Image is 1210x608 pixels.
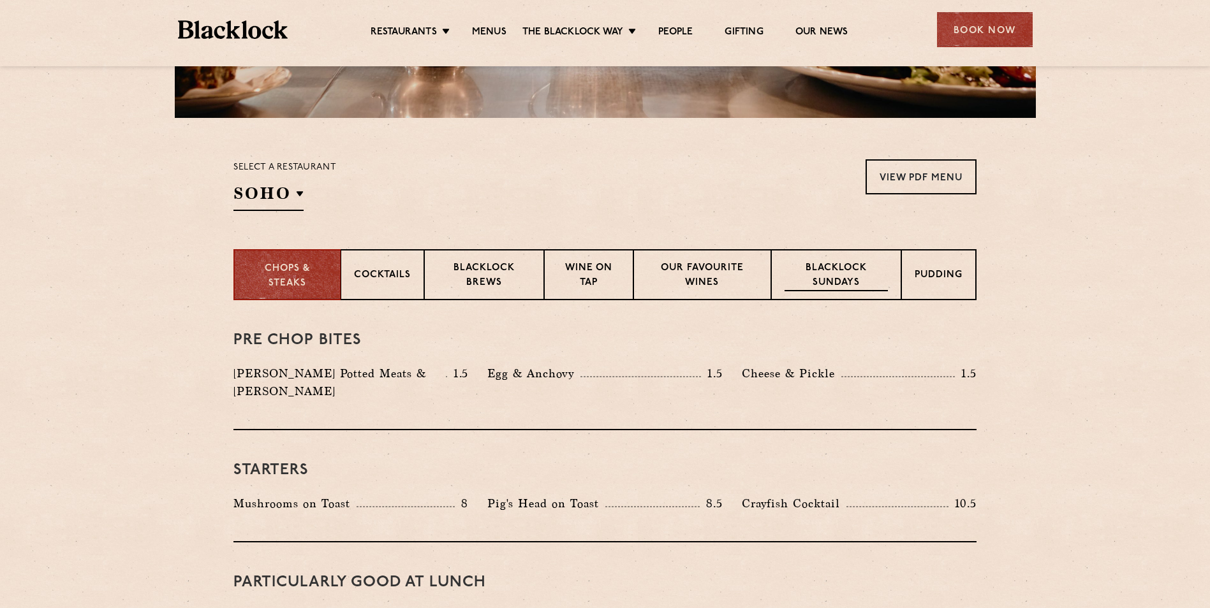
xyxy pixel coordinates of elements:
[487,365,580,382] p: Egg & Anchovy
[866,159,977,194] a: View PDF Menu
[915,268,963,284] p: Pudding
[647,261,757,291] p: Our favourite wines
[233,159,336,176] p: Select a restaurant
[658,26,693,40] a: People
[233,182,304,211] h2: SOHO
[233,574,977,591] h3: PARTICULARLY GOOD AT LUNCH
[371,26,437,40] a: Restaurants
[700,495,723,512] p: 8.5
[447,365,469,382] p: 1.5
[948,495,977,512] p: 10.5
[701,365,723,382] p: 1.5
[455,495,468,512] p: 8
[725,26,763,40] a: Gifting
[233,462,977,479] h3: Starters
[438,261,531,291] p: Blacklock Brews
[233,365,446,400] p: [PERSON_NAME] Potted Meats & [PERSON_NAME]
[742,495,846,512] p: Crayfish Cocktail
[742,365,841,382] p: Cheese & Pickle
[233,495,357,512] p: Mushrooms on Toast
[955,365,977,382] p: 1.5
[557,261,620,291] p: Wine on Tap
[487,495,605,512] p: Pig's Head on Toast
[233,332,977,349] h3: Pre Chop Bites
[247,262,327,291] p: Chops & Steaks
[785,261,888,291] p: Blacklock Sundays
[522,26,623,40] a: The Blacklock Way
[937,12,1033,47] div: Book Now
[178,20,288,39] img: BL_Textured_Logo-footer-cropped.svg
[795,26,848,40] a: Our News
[354,268,411,284] p: Cocktails
[472,26,506,40] a: Menus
